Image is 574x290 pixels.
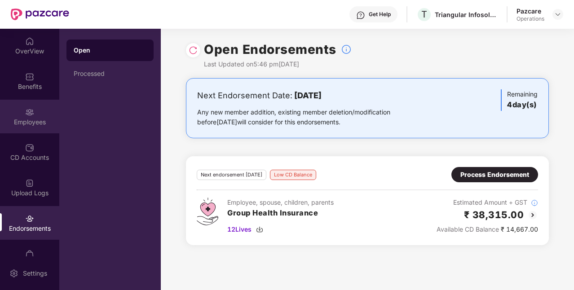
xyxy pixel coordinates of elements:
img: svg+xml;base64,PHN2ZyBpZD0iQmVuZWZpdHMiIHhtbG5zPSJodHRwOi8vd3d3LnczLm9yZy8yMDAwL3N2ZyIgd2lkdGg9Ij... [25,72,34,81]
h1: Open Endorsements [204,40,336,59]
div: ₹ 14,667.00 [437,224,538,234]
img: svg+xml;base64,PHN2ZyBpZD0iTXlfT3JkZXJzIiBkYXRhLW5hbWU9Ik15IE9yZGVycyIgeG1sbnM9Imh0dHA6Ly93d3cudz... [25,250,34,259]
div: Employee, spouse, children, parents [227,198,334,207]
div: Settings [20,269,50,278]
img: svg+xml;base64,PHN2ZyBpZD0iRW1wbG95ZWVzIiB4bWxucz0iaHR0cDovL3d3dy53My5vcmcvMjAwMC9zdmciIHdpZHRoPS... [25,108,34,117]
div: Processed [74,70,146,77]
img: svg+xml;base64,PHN2ZyBpZD0iQ0RfQWNjb3VudHMiIGRhdGEtbmFtZT0iQ0QgQWNjb3VudHMiIHhtbG5zPSJodHRwOi8vd3... [25,143,34,152]
img: svg+xml;base64,PHN2ZyB4bWxucz0iaHR0cDovL3d3dy53My5vcmcvMjAwMC9zdmciIHdpZHRoPSI0Ny43MTQiIGhlaWdodD... [197,198,218,225]
div: Next endorsement [DATE] [197,170,266,180]
div: Pazcare [517,7,544,15]
span: Available CD Balance [437,225,499,233]
span: T [421,9,427,20]
img: svg+xml;base64,PHN2ZyBpZD0iRG93bmxvYWQtMzJ4MzIiIHhtbG5zPSJodHRwOi8vd3d3LnczLm9yZy8yMDAwL3N2ZyIgd2... [256,226,263,233]
div: Process Endorsement [460,170,529,180]
img: svg+xml;base64,PHN2ZyBpZD0iSW5mb18tXzMyeDMyIiBkYXRhLW5hbWU9IkluZm8gLSAzMngzMiIgeG1sbnM9Imh0dHA6Ly... [531,199,538,207]
img: svg+xml;base64,PHN2ZyBpZD0iRW5kb3JzZW1lbnRzIiB4bWxucz0iaHR0cDovL3d3dy53My5vcmcvMjAwMC9zdmciIHdpZH... [25,214,34,223]
img: svg+xml;base64,PHN2ZyBpZD0iQmFjay0yMHgyMCIgeG1sbnM9Imh0dHA6Ly93d3cudzMub3JnLzIwMDAvc3ZnIiB3aWR0aD... [527,210,538,220]
img: svg+xml;base64,PHN2ZyBpZD0iRHJvcGRvd24tMzJ4MzIiIHhtbG5zPSJodHRwOi8vd3d3LnczLm9yZy8yMDAwL3N2ZyIgd2... [554,11,561,18]
div: Triangular Infosolutions Private Limited [435,10,498,19]
img: New Pazcare Logo [11,9,69,20]
div: Operations [517,15,544,22]
span: 12 Lives [227,224,252,234]
img: svg+xml;base64,PHN2ZyBpZD0iSW5mb18tXzMyeDMyIiBkYXRhLW5hbWU9IkluZm8gLSAzMngzMiIgeG1sbnM9Imh0dHA6Ly... [341,44,352,55]
div: Open [74,46,146,55]
div: Last Updated on 5:46 pm[DATE] [204,59,352,69]
div: Get Help [369,11,391,18]
div: Remaining [501,89,538,111]
h3: 4 day(s) [507,99,538,111]
div: Low CD Balance [270,170,316,180]
div: Next Endorsement Date: [197,89,419,102]
img: svg+xml;base64,PHN2ZyBpZD0iVXBsb2FkX0xvZ3MiIGRhdGEtbmFtZT0iVXBsb2FkIExvZ3MiIHhtbG5zPSJodHRwOi8vd3... [25,179,34,188]
h3: Group Health Insurance [227,207,334,219]
img: svg+xml;base64,PHN2ZyBpZD0iSG9tZSIgeG1sbnM9Imh0dHA6Ly93d3cudzMub3JnLzIwMDAvc3ZnIiB3aWR0aD0iMjAiIG... [25,37,34,46]
div: Any new member addition, existing member deletion/modification before [DATE] will consider for th... [197,107,419,127]
h2: ₹ 38,315.00 [464,207,524,222]
b: [DATE] [294,91,322,100]
img: svg+xml;base64,PHN2ZyBpZD0iU2V0dGluZy0yMHgyMCIgeG1sbnM9Imh0dHA6Ly93d3cudzMub3JnLzIwMDAvc3ZnIiB3aW... [9,269,18,278]
img: svg+xml;base64,PHN2ZyBpZD0iSGVscC0zMngzMiIgeG1sbnM9Imh0dHA6Ly93d3cudzMub3JnLzIwMDAvc3ZnIiB3aWR0aD... [356,11,365,20]
div: Estimated Amount + GST [437,198,538,207]
img: svg+xml;base64,PHN2ZyBpZD0iUmVsb2FkLTMyeDMyIiB4bWxucz0iaHR0cDovL3d3dy53My5vcmcvMjAwMC9zdmciIHdpZH... [189,46,198,55]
